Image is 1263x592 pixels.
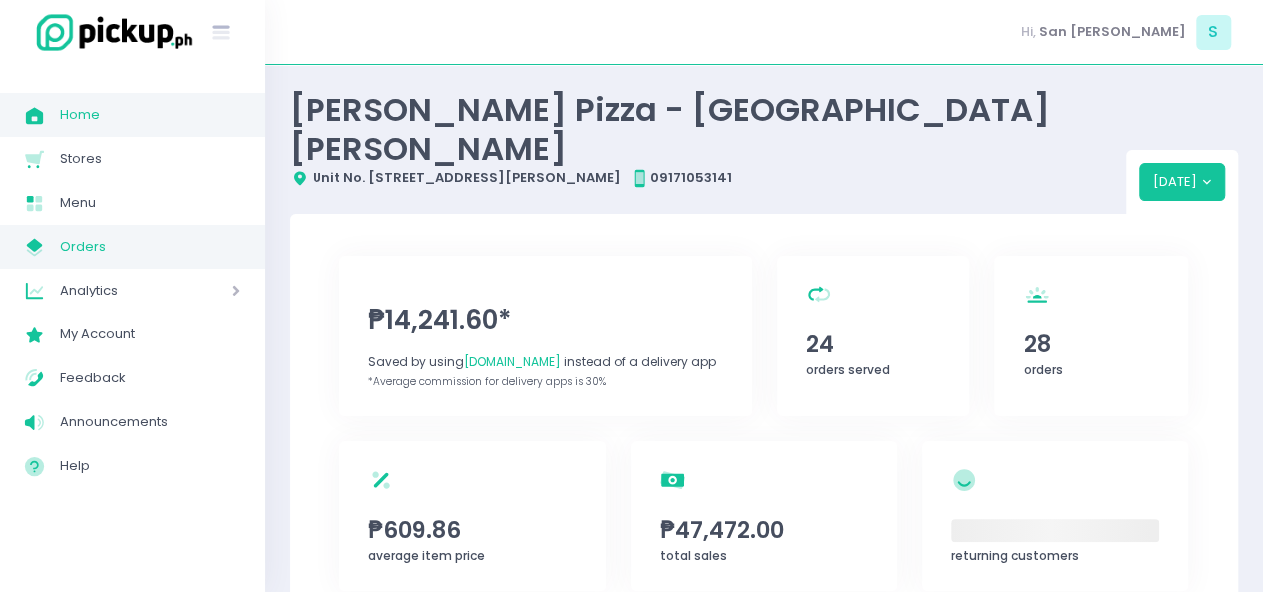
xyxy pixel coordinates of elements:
[290,168,1126,188] div: Unit No. [STREET_ADDRESS][PERSON_NAME] 09171053141
[368,547,485,564] span: average item price
[60,190,240,216] span: Menu
[368,353,722,371] div: Saved by using instead of a delivery app
[951,547,1079,564] span: returning customers
[922,441,1188,591] a: ‌returning customers
[60,146,240,172] span: Stores
[994,256,1188,416] a: 28orders
[464,353,561,370] span: [DOMAIN_NAME]
[660,547,727,564] span: total sales
[660,513,868,547] span: ₱47,472.00
[1024,327,1159,361] span: 28
[60,234,240,260] span: Orders
[368,513,576,547] span: ₱609.86
[60,453,240,479] span: Help
[1021,22,1036,42] span: Hi,
[60,102,240,128] span: Home
[60,365,240,391] span: Feedback
[290,90,1126,168] div: [PERSON_NAME] Pizza - [GEOGRAPHIC_DATA][PERSON_NAME]
[806,361,890,378] span: orders served
[1024,361,1063,378] span: orders
[60,409,240,435] span: Announcements
[60,321,240,347] span: My Account
[631,441,898,591] a: ₱47,472.00total sales
[1196,15,1231,50] span: S
[339,441,606,591] a: ₱609.86average item price
[25,11,195,54] img: logo
[806,327,941,361] span: 24
[60,278,175,303] span: Analytics
[1039,22,1186,42] span: San [PERSON_NAME]
[1139,163,1226,201] button: [DATE]
[368,301,722,340] span: ₱14,241.60*
[951,519,1159,542] span: ‌
[368,374,606,389] span: *Average commission for delivery apps is 30%
[777,256,970,416] a: 24orders served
